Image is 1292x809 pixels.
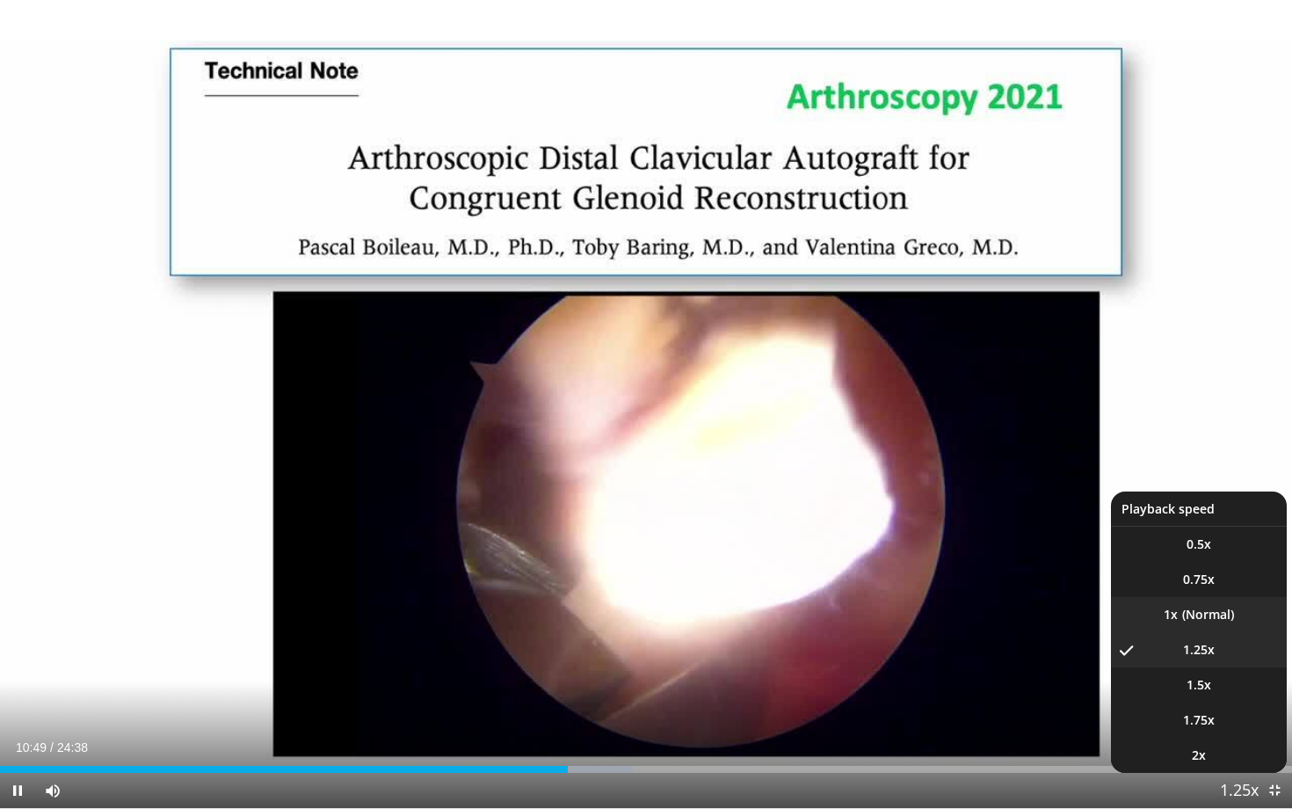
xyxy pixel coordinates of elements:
[35,773,70,808] button: Mute
[1222,773,1257,808] button: Playback Rate
[57,740,88,754] span: 24:38
[1183,641,1215,659] span: 1.25x
[1192,747,1206,764] span: 2x
[1187,676,1211,694] span: 1.5x
[1187,536,1211,553] span: 0.5x
[16,740,47,754] span: 10:49
[1257,773,1292,808] button: Exit Fullscreen
[1183,571,1215,588] span: 0.75x
[1183,711,1215,729] span: 1.75x
[1164,606,1178,623] span: 1x
[50,740,54,754] span: /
